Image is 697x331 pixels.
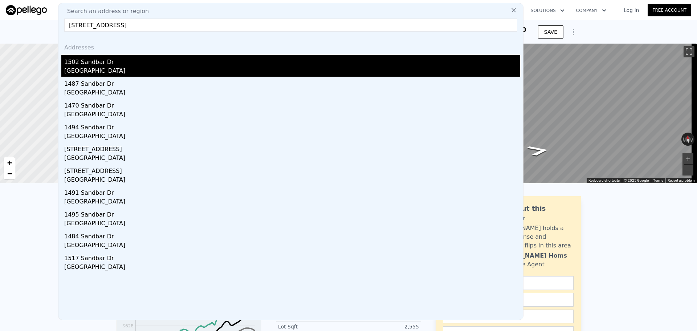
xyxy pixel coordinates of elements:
[6,5,47,15] img: Pellego
[61,7,149,16] span: Search an address or region
[64,154,520,164] div: [GEOGRAPHIC_DATA]
[4,157,15,168] a: Zoom in
[7,158,12,167] span: +
[682,153,693,164] button: Zoom in
[64,110,520,120] div: [GEOGRAPHIC_DATA]
[64,142,520,154] div: [STREET_ADDRESS]
[64,229,520,241] div: 1484 Sandbar Dr
[122,323,134,328] tspan: $628
[64,164,520,175] div: [STREET_ADDRESS]
[64,186,520,197] div: 1491 Sandbar Dr
[64,263,520,273] div: [GEOGRAPHIC_DATA]
[64,219,520,229] div: [GEOGRAPHIC_DATA]
[517,142,559,158] path: Go East, Robinson Ave
[681,133,685,146] button: Rotate counterclockwise
[64,19,517,32] input: Enter an address, city, region, neighborhood or zip code
[64,66,520,77] div: [GEOGRAPHIC_DATA]
[64,241,520,251] div: [GEOGRAPHIC_DATA]
[684,46,694,57] button: Toggle fullscreen view
[64,77,520,88] div: 1487 Sandbar Dr
[615,7,648,14] a: Log In
[668,178,695,182] a: Report a problem
[538,25,563,39] button: SAVE
[64,207,520,219] div: 1495 Sandbar Dr
[566,25,581,39] button: Show Options
[653,178,663,182] a: Terms (opens in new tab)
[64,175,520,186] div: [GEOGRAPHIC_DATA]
[64,98,520,110] div: 1470 Sandbar Dr
[61,37,520,55] div: Addresses
[7,169,12,178] span: −
[493,251,567,260] div: [PERSON_NAME] Homs
[64,120,520,132] div: 1494 Sandbar Dr
[64,251,520,263] div: 1517 Sandbar Dr
[691,133,695,146] button: Rotate clockwise
[682,165,693,175] button: Zoom out
[624,178,649,182] span: © 2025 Google
[64,132,520,142] div: [GEOGRAPHIC_DATA]
[4,168,15,179] a: Zoom out
[278,323,348,330] div: Lot Sqft
[570,4,612,17] button: Company
[588,178,620,183] button: Keyboard shortcuts
[493,224,574,250] div: [PERSON_NAME] holds a broker license and personally flips in this area
[64,55,520,66] div: 1502 Sandbar Dr
[684,132,692,146] button: Reset the view
[348,323,419,330] div: 2,555
[64,197,520,207] div: [GEOGRAPHIC_DATA]
[64,88,520,98] div: [GEOGRAPHIC_DATA]
[648,4,691,16] a: Free Account
[493,203,574,224] div: Ask about this property
[525,4,570,17] button: Solutions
